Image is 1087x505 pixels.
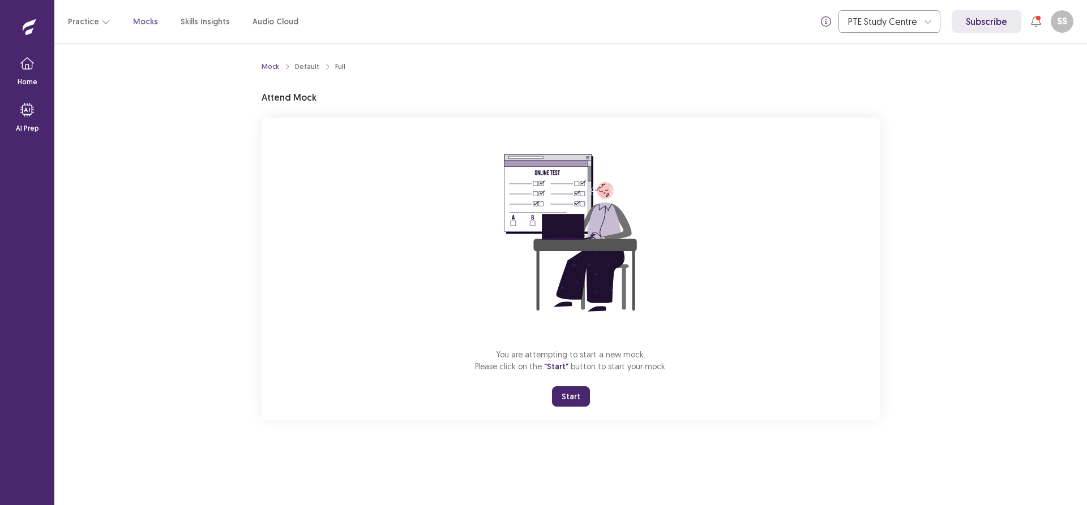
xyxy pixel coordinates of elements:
button: SS [1051,10,1073,33]
button: Practice [68,11,110,32]
span: "Start" [544,361,568,372]
button: Start [552,386,590,407]
a: Skills Insights [181,16,230,28]
p: You are attempting to start a new mock. Please click on the button to start your mock. [475,348,667,373]
nav: breadcrumb [262,62,345,72]
p: AI Prep [16,123,39,133]
div: PTE Study Centre [848,11,918,32]
div: Default [295,62,319,72]
img: attend-mock [469,131,673,335]
a: Audio Cloud [253,16,298,28]
a: Subscribe [952,10,1021,33]
p: Home [18,77,37,87]
div: Full [335,62,345,72]
p: Attend Mock [262,90,316,104]
a: Mocks [133,16,158,28]
button: info [816,11,836,32]
a: Mock [262,62,279,72]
